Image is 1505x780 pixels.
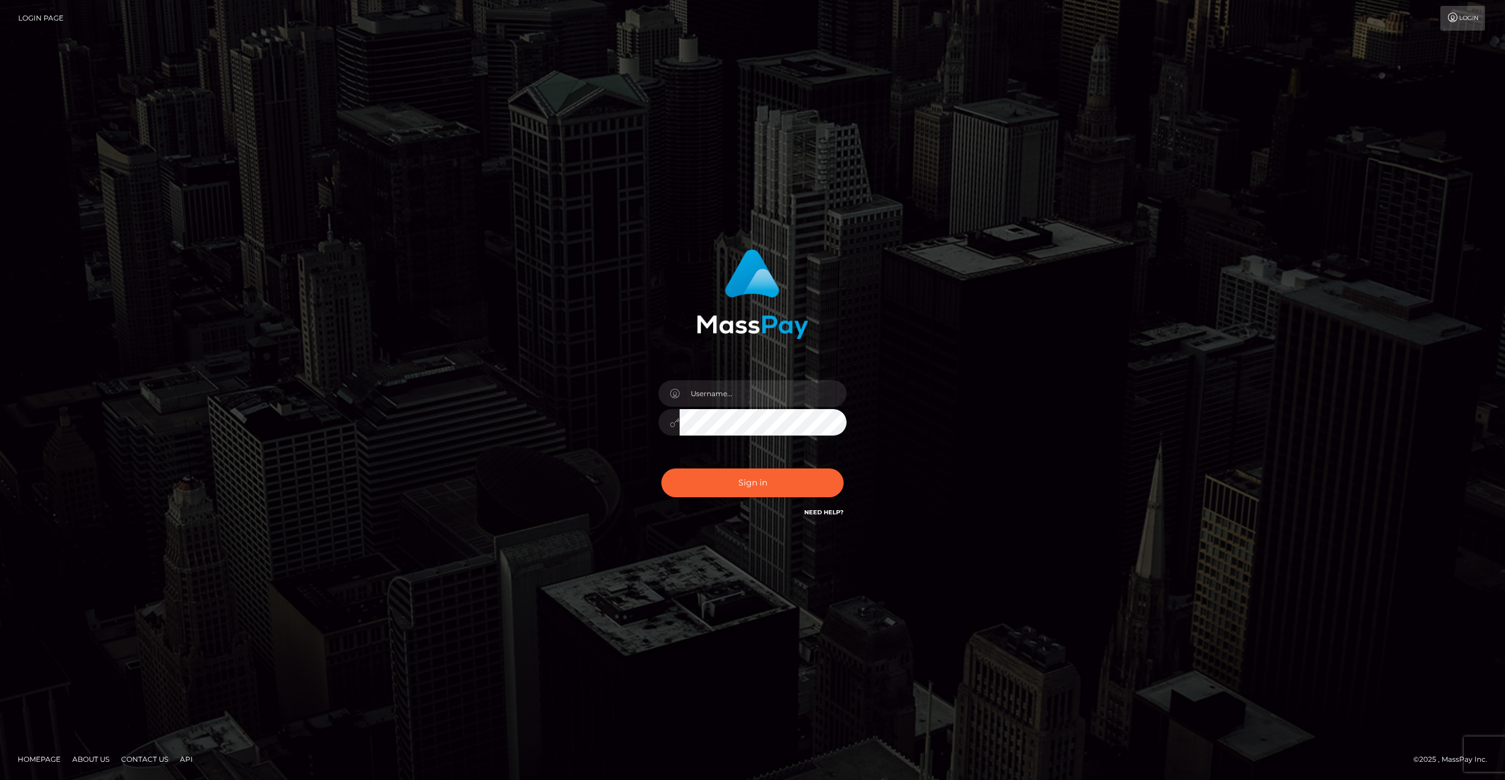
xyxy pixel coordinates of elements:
[680,380,847,407] input: Username...
[18,6,63,31] a: Login Page
[661,468,844,497] button: Sign in
[804,508,844,516] a: Need Help?
[1413,753,1496,766] div: © 2025 , MassPay Inc.
[175,750,198,768] a: API
[697,249,808,339] img: MassPay Login
[68,750,114,768] a: About Us
[116,750,173,768] a: Contact Us
[13,750,65,768] a: Homepage
[1440,6,1485,31] a: Login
